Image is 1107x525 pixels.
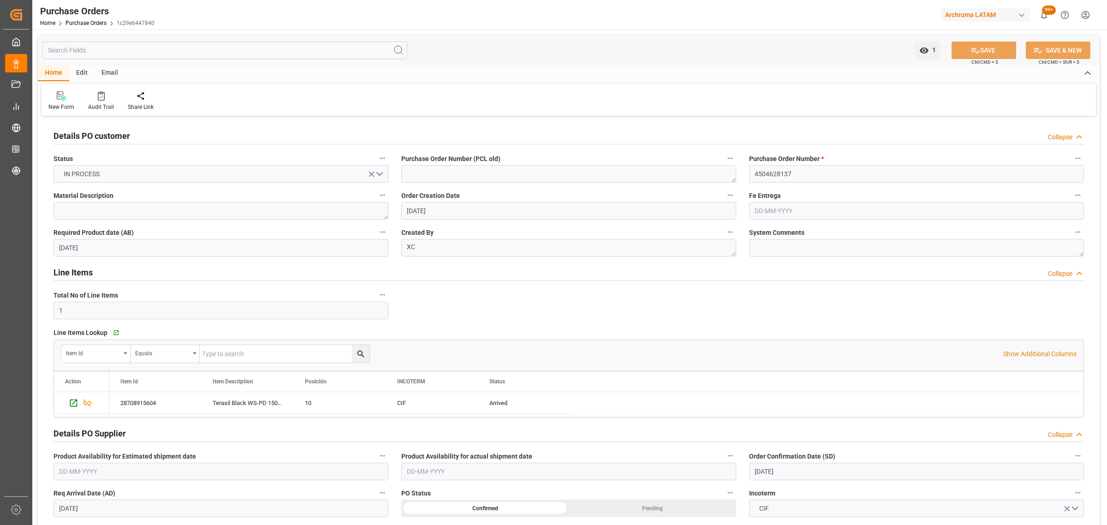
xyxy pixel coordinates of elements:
button: Product Availability for Estimated shipment date [376,450,388,462]
button: Incoterm [1072,487,1084,499]
span: Product Availability for Estimated shipment date [54,452,196,461]
div: Purchase Orders [40,4,155,18]
span: Order Confirmation Date (SD) [749,452,835,461]
span: Purchase Order Number [749,154,824,164]
span: Created By [401,228,434,238]
div: Action [65,378,81,385]
button: search button [352,345,369,363]
input: DD-MM-YYYY [54,239,388,257]
span: Required Product date (AB) [54,228,134,238]
button: Total No of Line Items [376,289,388,301]
button: Order Confirmation Date (SD) [1072,450,1084,462]
span: Ctrl/CMD + Shift + S [1039,59,1079,66]
span: IN PROCESS [59,169,104,179]
button: Purchase Order Number * [1072,152,1084,164]
button: System Comments [1072,226,1084,238]
div: Edit [69,66,95,81]
span: Line Items Lookup [54,328,107,338]
button: PO Status [724,487,736,499]
input: DD-MM-YYYY [749,202,1084,220]
p: Show Additional Columns [1003,349,1077,359]
button: Purchase Order Number (PCL old) [724,152,736,164]
button: Fe Entrega [1072,189,1084,201]
input: Search Fields [42,42,407,59]
div: Pending [569,500,736,517]
button: open menu [915,42,940,59]
div: CIF [397,393,467,414]
div: Press SPACE to select this row. [54,392,109,414]
input: DD-MM-YYYY [54,463,388,480]
button: open menu [54,165,388,183]
span: Material Description [54,191,113,201]
span: 1 [929,46,936,54]
div: Terasil Black WS-PD 150% 0025 [202,392,294,413]
div: 10 [305,393,375,414]
span: Total No of Line Items [54,291,118,300]
div: Item Id [66,347,120,358]
input: DD-MM-YYYY [401,202,736,220]
h2: Details PO Supplier [54,427,126,440]
span: Item Description [213,378,253,385]
textarea: XC [401,239,736,257]
button: Product Availability for actual shipment date [724,450,736,462]
input: Type to search [200,345,369,363]
input: DD-MM-YYYY [749,463,1084,480]
div: Share Link [128,103,154,111]
button: Archroma LATAM [941,6,1034,24]
div: Home [38,66,69,81]
a: Home [40,20,55,26]
span: Item Id [120,378,138,385]
span: Status [489,378,505,385]
span: 99+ [1042,6,1056,15]
span: Fe Entrega [749,191,781,201]
div: Audit Trail [88,103,114,111]
span: Product Availability for actual shipment date [401,452,532,461]
button: Created By [724,226,736,238]
button: SAVE [952,42,1016,59]
button: Order Creation Date [724,189,736,201]
button: Required Product date (AB) [376,226,388,238]
a: Purchase Orders [65,20,107,26]
div: Collapse [1048,132,1072,142]
button: SAVE & NEW [1026,42,1090,59]
button: Status [376,152,388,164]
button: Help Center [1054,5,1075,25]
span: PO Status [401,489,431,498]
span: Posición [305,378,327,385]
input: DD-MM-YYYY [54,500,388,517]
div: Equals [135,347,190,358]
span: Req Arrival Date (AD) [54,489,115,498]
button: open menu [61,345,131,363]
div: Collapse [1048,430,1072,440]
button: Req Arrival Date (AD) [376,487,388,499]
span: Incoterm [749,489,775,498]
button: show 100 new notifications [1034,5,1054,25]
span: CIF [755,504,774,513]
div: Arrived [478,392,571,413]
div: Press SPACE to select this row. [109,392,571,414]
span: Purchase Order Number (PCL old) [401,154,500,164]
div: Archroma LATAM [941,8,1030,22]
button: open menu [131,345,200,363]
span: System Comments [749,228,804,238]
div: Email [95,66,125,81]
input: DD-MM-YYYY [401,463,736,480]
span: Order Creation Date [401,191,460,201]
div: 28708915604 [109,392,202,413]
div: New Form [48,103,74,111]
span: INCOTERM [397,378,425,385]
div: Confirmed [401,500,569,517]
div: Collapse [1048,269,1072,279]
span: Ctrl/CMD + S [971,59,998,66]
h2: Details PO customer [54,130,130,142]
span: Status [54,154,73,164]
button: open menu [749,500,1084,517]
button: Material Description [376,189,388,201]
h2: Line Items [54,266,93,279]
